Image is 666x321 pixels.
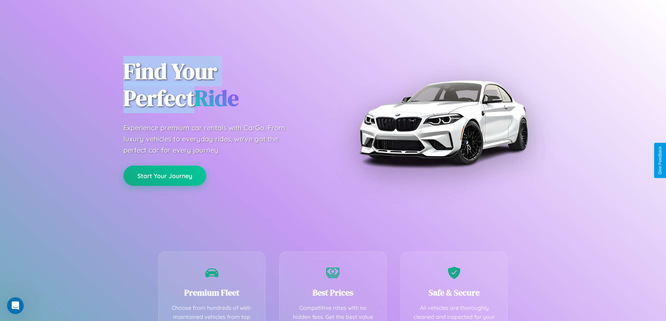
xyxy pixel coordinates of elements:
h1: Find Your Perfect [123,58,323,112]
p: Experience premium car rentals with CarGo. From luxury vehicles to everyday rides, we've got the ... [123,122,298,156]
img: Premium BMW car rental vehicle [356,35,531,210]
iframe: Intercom live chat [7,297,24,314]
span: Ride [194,83,239,113]
div: Give Feedback [658,146,663,175]
h3: Premium Fleet [169,287,255,298]
h3: Safe & Secure [411,287,497,298]
button: Start Your Journey [123,166,206,186]
h3: Best Prices [290,287,376,298]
